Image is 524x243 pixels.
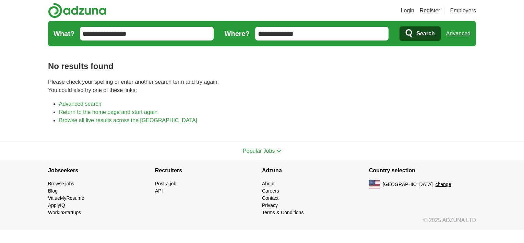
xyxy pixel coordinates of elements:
[446,27,471,40] a: Advanced
[243,148,275,154] span: Popular Jobs
[369,180,380,188] img: US flag
[401,7,414,15] a: Login
[48,195,84,201] a: ValueMyResume
[53,28,74,39] label: What?
[436,181,451,188] button: change
[416,27,434,40] span: Search
[369,161,476,180] h4: Country selection
[225,28,250,39] label: Where?
[262,202,278,208] a: Privacy
[59,117,197,123] a: Browse all live results across the [GEOGRAPHIC_DATA]
[450,7,476,15] a: Employers
[262,195,278,201] a: Contact
[420,7,440,15] a: Register
[59,101,102,107] a: Advanced search
[48,3,106,18] img: Adzuna logo
[48,188,58,194] a: Blog
[276,150,281,153] img: toggle icon
[59,109,157,115] a: Return to the home page and start again
[43,216,481,230] div: © 2025 ADZUNA LTD
[262,188,279,194] a: Careers
[400,26,440,41] button: Search
[155,181,176,186] a: Post a job
[262,210,303,215] a: Terms & Conditions
[262,181,275,186] a: About
[48,78,476,94] p: Please check your spelling or enter another search term and try again. You could also try one of ...
[383,181,433,188] span: [GEOGRAPHIC_DATA]
[48,210,81,215] a: WorkInStartups
[155,188,163,194] a: API
[48,60,476,72] h1: No results found
[48,181,74,186] a: Browse jobs
[48,202,65,208] a: ApplyIQ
